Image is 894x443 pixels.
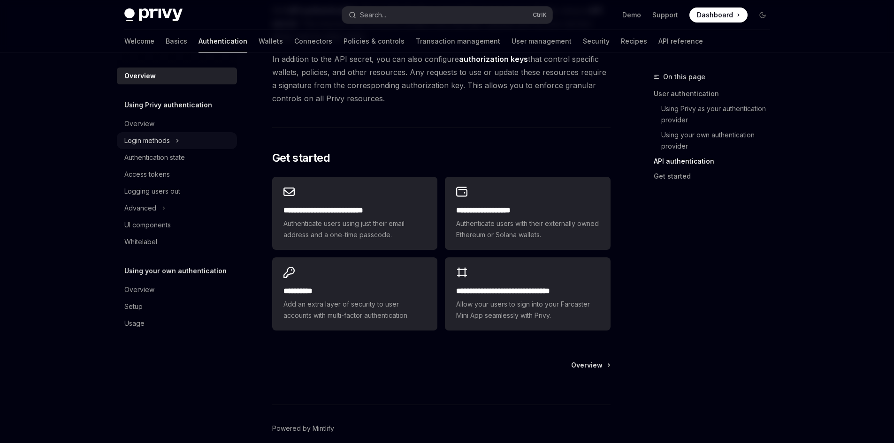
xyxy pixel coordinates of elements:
a: Powered by Mintlify [272,424,334,433]
span: Get started [272,150,330,165]
a: Demo [622,10,641,20]
div: Overview [124,118,154,129]
a: Overview [117,281,237,298]
a: User authentication [654,86,778,101]
div: Authentication state [124,152,185,163]
span: Ctrl K [533,11,547,19]
span: Allow your users to sign into your Farcaster Mini App seamlessly with Privy. [456,299,599,321]
a: Logging users out [117,183,237,200]
a: API reference [658,30,703,53]
div: Advanced [124,203,156,214]
span: On this page [663,71,705,83]
a: Welcome [124,30,154,53]
span: In addition to the API secret, you can also configure that control specific wallets, policies, an... [272,53,611,105]
div: Overview [124,70,156,82]
div: Search... [360,9,386,21]
a: Overview [571,360,610,370]
div: Logging users out [124,186,180,197]
a: Whitelabel [117,233,237,250]
span: Dashboard [697,10,733,20]
button: Advanced [117,200,237,217]
a: API authentication [654,154,778,169]
a: **** **** **** ****Authenticate users with their externally owned Ethereum or Solana wallets. [445,177,610,250]
a: Using Privy as your authentication provider [654,101,778,128]
button: Login methods [117,132,237,149]
a: Recipes [621,30,647,53]
div: Usage [124,318,145,329]
a: Access tokens [117,166,237,183]
div: Overview [124,284,154,295]
a: User management [512,30,572,53]
span: Authenticate users with their externally owned Ethereum or Solana wallets. [456,218,599,240]
strong: authorization keys [459,54,528,64]
a: Basics [166,30,187,53]
a: Setup [117,298,237,315]
a: Get started [654,169,778,184]
a: **** *****Add an extra layer of security to user accounts with multi-factor authentication. [272,257,437,330]
h5: Using your own authentication [124,265,227,277]
a: Security [583,30,610,53]
button: Search...CtrlK [342,7,552,23]
a: Policies & controls [344,30,405,53]
a: Using your own authentication provider [654,128,778,154]
div: Setup [124,301,143,312]
img: dark logo [124,8,183,22]
div: UI components [124,219,171,231]
a: Connectors [294,30,332,53]
a: Dashboard [689,8,748,23]
a: Transaction management [416,30,500,53]
div: Login methods [124,135,170,146]
a: Usage [117,315,237,332]
a: Wallets [259,30,283,53]
div: Access tokens [124,169,170,180]
a: Authentication [199,30,247,53]
span: Overview [571,360,603,370]
a: UI components [117,217,237,233]
a: Support [652,10,678,20]
a: Overview [117,68,237,84]
a: Overview [117,115,237,132]
button: Toggle dark mode [755,8,770,23]
div: Whitelabel [124,236,157,248]
span: Add an extra layer of security to user accounts with multi-factor authentication. [283,299,426,321]
a: Authentication state [117,149,237,166]
h5: Using Privy authentication [124,99,212,111]
span: Authenticate users using just their email address and a one-time passcode. [283,218,426,240]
